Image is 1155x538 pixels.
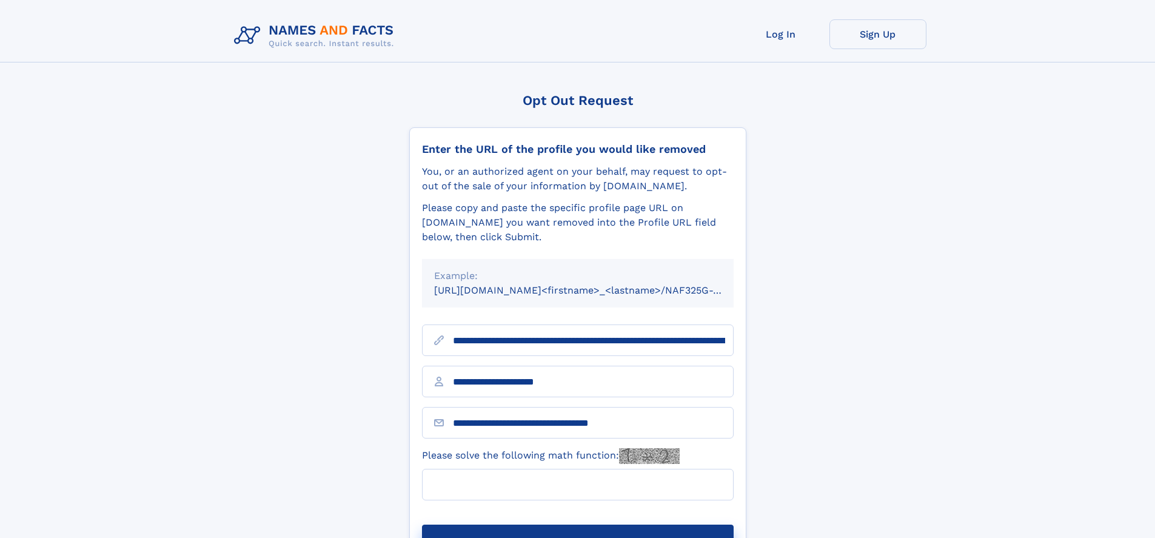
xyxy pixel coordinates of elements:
div: Enter the URL of the profile you would like removed [422,143,734,156]
img: Logo Names and Facts [229,19,404,52]
div: Opt Out Request [409,93,746,108]
div: You, or an authorized agent on your behalf, may request to opt-out of the sale of your informatio... [422,164,734,193]
div: Please copy and paste the specific profile page URL on [DOMAIN_NAME] you want removed into the Pr... [422,201,734,244]
label: Please solve the following math function: [422,448,680,464]
small: [URL][DOMAIN_NAME]<firstname>_<lastname>/NAF325G-xxxxxxxx [434,284,757,296]
a: Sign Up [829,19,926,49]
div: Example: [434,269,721,283]
a: Log In [732,19,829,49]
